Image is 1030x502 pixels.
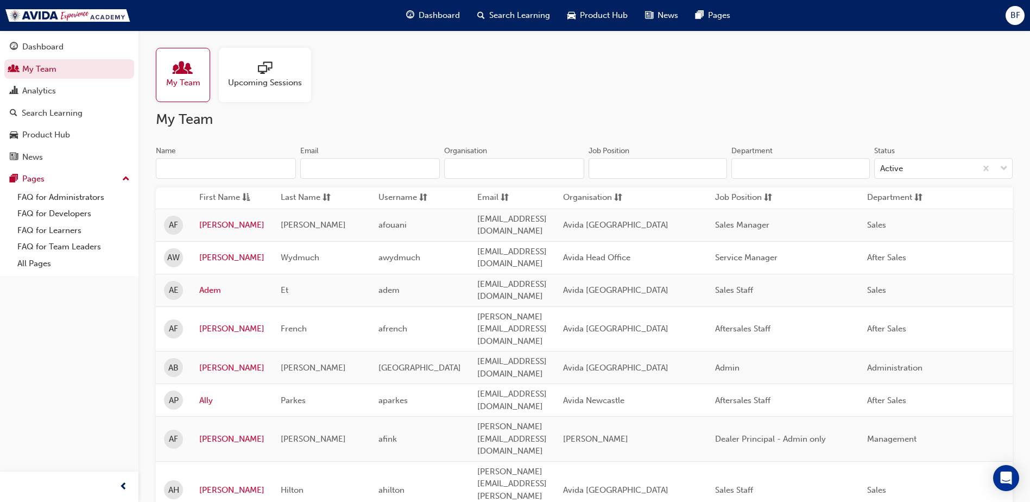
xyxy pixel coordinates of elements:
span: First Name [199,191,240,205]
a: FAQ for Administrators [13,189,134,206]
button: Pages [4,169,134,189]
span: afink [378,434,397,444]
div: Open Intercom Messenger [993,465,1019,491]
input: Name [156,158,296,179]
a: FAQ for Team Leaders [13,239,134,255]
span: Et [281,285,288,295]
span: Avida Head Office [563,253,630,262]
span: Avida [GEOGRAPHIC_DATA] [563,324,668,334]
span: Product Hub [580,9,628,22]
input: Organisation [444,158,584,179]
a: My Team [156,48,219,102]
span: search-icon [477,9,485,22]
span: After Sales [867,324,906,334]
span: Aftersales Staff [715,396,770,405]
div: Search Learning [22,107,83,120]
span: sessionType_ONLINE_URL-icon [258,61,272,77]
button: Usernamesorting-icon [378,191,438,205]
span: Aftersales Staff [715,324,770,334]
button: Departmentsorting-icon [867,191,927,205]
button: Emailsorting-icon [477,191,537,205]
span: sorting-icon [419,191,427,205]
span: Sales [867,220,886,230]
span: sorting-icon [914,191,922,205]
a: news-iconNews [636,4,687,27]
span: AW [167,252,180,264]
span: Sales [867,485,886,495]
div: Status [874,146,895,156]
a: FAQ for Developers [13,205,134,222]
div: Name [156,146,176,156]
div: News [22,151,43,164]
span: News [658,9,678,22]
a: [PERSON_NAME] [199,323,264,335]
a: [PERSON_NAME] [199,219,264,231]
span: Last Name [281,191,320,205]
span: Parkes [281,396,306,405]
span: Sales Manager [715,220,769,230]
span: Sales Staff [715,485,753,495]
a: Product Hub [4,125,134,145]
span: people-icon [176,61,190,77]
span: After Sales [867,396,906,405]
span: [PERSON_NAME][EMAIL_ADDRESS][DOMAIN_NAME] [477,312,547,346]
span: Avida [GEOGRAPHIC_DATA] [563,285,668,295]
span: BF [1010,9,1020,22]
span: [EMAIL_ADDRESS][DOMAIN_NAME] [477,279,547,302]
span: [GEOGRAPHIC_DATA] [378,363,461,373]
span: prev-icon [119,480,128,494]
div: Email [300,146,319,156]
span: news-icon [645,9,653,22]
span: chart-icon [10,86,18,96]
a: Upcoming Sessions [219,48,320,102]
span: AF [169,323,178,335]
button: Organisationsorting-icon [563,191,623,205]
a: Analytics [4,81,134,101]
span: up-icon [122,172,130,186]
input: Email [300,158,440,179]
div: Dashboard [22,41,64,53]
span: [EMAIL_ADDRESS][DOMAIN_NAME] [477,214,547,236]
span: afouani [378,220,407,230]
img: Trak [5,9,130,22]
span: AH [168,484,179,497]
span: Upcoming Sessions [228,77,302,89]
a: My Team [4,59,134,79]
span: Avida [GEOGRAPHIC_DATA] [563,363,668,373]
button: Job Positionsorting-icon [715,191,775,205]
span: Search Learning [489,9,550,22]
span: AE [169,284,179,297]
span: car-icon [10,130,18,140]
span: Service Manager [715,253,778,262]
span: My Team [166,77,200,89]
a: All Pages [13,255,134,272]
span: Department [867,191,912,205]
span: After Sales [867,253,906,262]
span: guage-icon [10,42,18,52]
span: asc-icon [242,191,250,205]
div: Job Position [589,146,629,156]
a: Search Learning [4,103,134,123]
a: pages-iconPages [687,4,739,27]
div: Product Hub [22,129,70,141]
span: sorting-icon [764,191,772,205]
span: Dashboard [419,9,460,22]
a: Adem [199,284,264,297]
button: Last Namesorting-icon [281,191,340,205]
span: Sales Staff [715,285,753,295]
a: Dashboard [4,37,134,57]
a: [PERSON_NAME] [199,362,264,374]
input: Job Position [589,158,727,179]
span: Administration [867,363,922,373]
span: Username [378,191,417,205]
button: BF [1006,6,1025,25]
span: pages-icon [696,9,704,22]
span: awydmuch [378,253,420,262]
span: [PERSON_NAME] [281,434,346,444]
span: sorting-icon [614,191,622,205]
span: Wydmuch [281,253,319,262]
span: sorting-icon [323,191,331,205]
button: First Nameasc-icon [199,191,259,205]
h2: My Team [156,111,1013,128]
